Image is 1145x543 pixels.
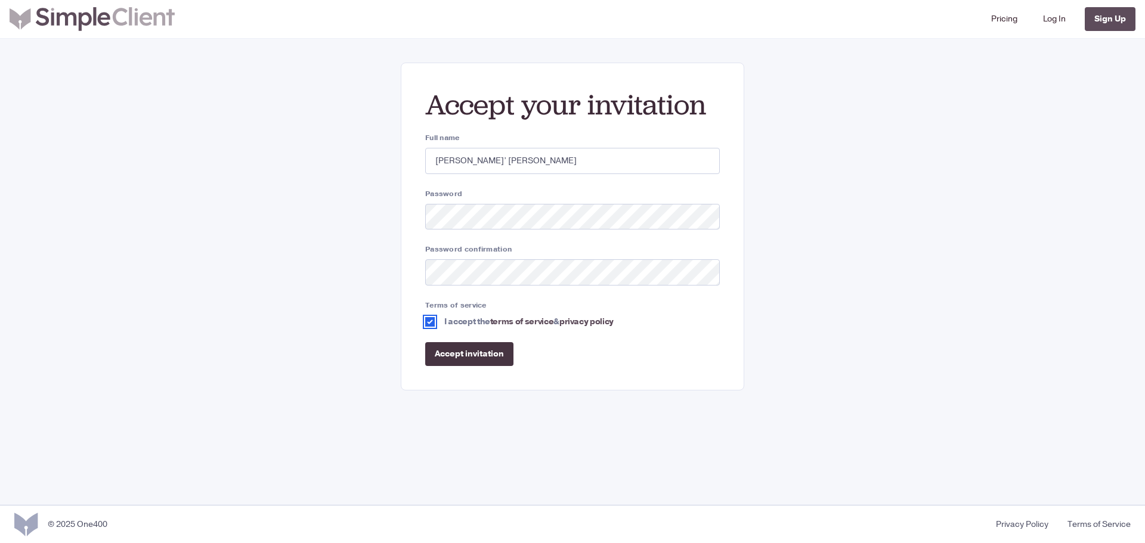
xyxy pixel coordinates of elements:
a: privacy policy [559,316,614,327]
a: Sign Up [1085,7,1135,31]
input: Accept invitation [425,342,513,366]
div: © 2025 One400 [48,518,107,530]
a: Terms of Service [1058,518,1131,530]
h2: Accept your invitation [425,87,720,123]
a: Privacy Policy [986,518,1058,530]
label: Password [425,188,720,199]
div: I accept the & [444,315,614,328]
label: Password confirmation [425,244,720,255]
input: I accept theterms of service&privacy policy [425,317,435,327]
label: Terms of service [425,300,720,311]
label: Full name [425,132,720,143]
input: Steve Jobs [425,148,720,174]
a: Log In [1038,5,1070,33]
a: terms of service [490,316,553,327]
a: Pricing [986,5,1022,33]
